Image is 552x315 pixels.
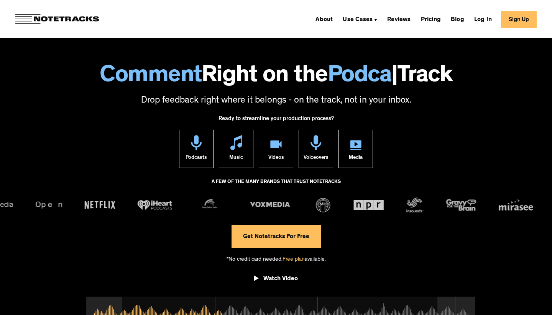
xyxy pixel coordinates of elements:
[299,130,333,168] a: Voiceovers
[8,65,544,89] h1: Right on the Track
[304,150,329,168] div: Voiceovers
[312,13,336,25] a: About
[232,225,321,248] a: Get Notetracks For Free
[501,11,537,28] a: Sign Up
[219,130,253,168] a: Music
[254,269,298,291] a: open lightbox
[343,17,373,23] div: Use Cases
[418,13,444,25] a: Pricing
[227,248,326,270] div: *No credit card needed. available.
[471,13,495,25] a: Log In
[268,150,284,168] div: Videos
[100,65,202,89] span: Comment
[338,130,373,168] a: Media
[259,130,293,168] a: Videos
[384,13,414,25] a: Reviews
[391,65,398,89] span: |
[186,150,207,168] div: Podcasts
[340,13,380,25] div: Use Cases
[179,130,214,168] a: Podcasts
[229,150,243,168] div: Music
[349,150,363,168] div: Media
[283,257,305,263] span: Free plan
[212,176,341,196] div: A FEW OF THE MANY BRANDS THAT TRUST NOTETRACKS
[219,111,334,130] div: Ready to streamline your production process?
[328,65,392,89] span: Podca
[263,275,298,283] div: Watch Video
[448,13,467,25] a: Blog
[8,95,544,108] p: Drop feedback right where it belongs - on the track, not in your inbox.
